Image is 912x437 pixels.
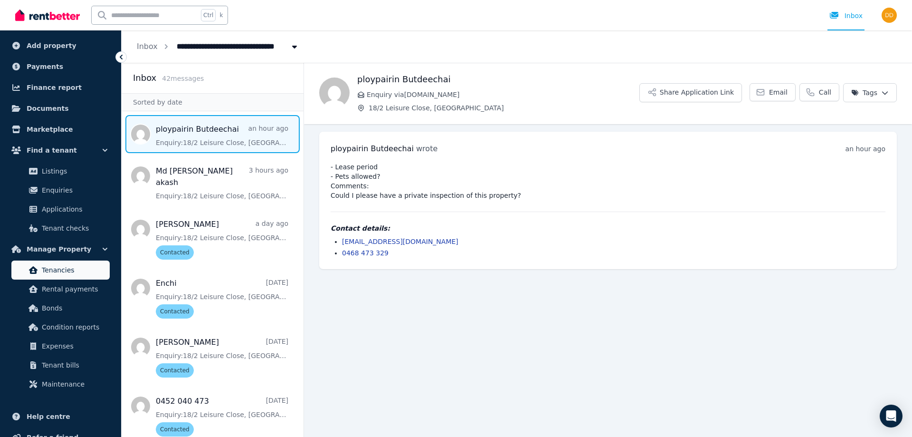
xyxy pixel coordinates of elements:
[357,73,639,86] h1: ploypairin Butdeechai
[799,83,839,101] a: Call
[11,375,110,394] a: Maintenance
[342,249,389,257] a: 0468 473 329
[42,359,106,371] span: Tenant bills
[156,219,288,260] a: [PERSON_NAME]a day agoEnquiry:18/2 Leisure Close, [GEOGRAPHIC_DATA].Contacted
[27,145,77,156] span: Find a tenant
[42,302,106,314] span: Bonds
[42,165,106,177] span: Listings
[369,103,639,113] span: 18/2 Leisure Close, [GEOGRAPHIC_DATA]
[829,11,863,20] div: Inbox
[156,396,288,437] a: 0452 040 473[DATE]Enquiry:18/2 Leisure Close, [GEOGRAPHIC_DATA].Contacted
[851,88,877,97] span: Tags
[11,261,110,280] a: Tenancies
[42,321,106,333] span: Condition reports
[8,407,114,426] a: Help centre
[42,379,106,390] span: Maintenance
[27,61,63,72] span: Payments
[156,165,288,201] a: Md [PERSON_NAME] akash3 hours agoEnquiry:18/2 Leisure Close, [GEOGRAPHIC_DATA].
[819,87,831,97] span: Call
[201,9,216,21] span: Ctrl
[42,204,106,215] span: Applications
[750,83,796,101] a: Email
[162,75,204,82] span: 42 message s
[882,8,897,23] img: Didianne Dinh Martin
[843,83,897,102] button: Tags
[8,99,114,118] a: Documents
[769,87,788,97] span: Email
[331,223,885,233] h4: Contact details:
[122,93,304,111] div: Sorted by date
[27,103,69,114] span: Documents
[42,283,106,295] span: Rental payments
[42,340,106,352] span: Expenses
[8,78,114,97] a: Finance report
[27,124,73,135] span: Marketplace
[11,219,110,238] a: Tenant checks
[8,57,114,76] a: Payments
[880,405,902,427] div: Open Intercom Messenger
[367,90,639,99] span: Enquiry via [DOMAIN_NAME]
[8,141,114,160] button: Find a tenant
[42,223,106,234] span: Tenant checks
[219,11,223,19] span: k
[11,356,110,375] a: Tenant bills
[11,337,110,356] a: Expenses
[416,144,437,153] span: wrote
[42,185,106,196] span: Enquiries
[11,318,110,337] a: Condition reports
[11,162,110,181] a: Listings
[27,82,82,93] span: Finance report
[8,36,114,55] a: Add property
[27,243,91,255] span: Manage Property
[27,411,70,422] span: Help centre
[27,40,76,51] span: Add property
[342,238,458,245] a: [EMAIL_ADDRESS][DOMAIN_NAME]
[42,264,106,276] span: Tenancies
[11,280,110,299] a: Rental payments
[639,83,742,102] button: Share Application Link
[133,71,156,85] h2: Inbox
[156,278,288,319] a: Enchi[DATE]Enquiry:18/2 Leisure Close, [GEOGRAPHIC_DATA].Contacted
[8,120,114,139] a: Marketplace
[11,181,110,200] a: Enquiries
[156,337,288,378] a: [PERSON_NAME][DATE]Enquiry:18/2 Leisure Close, [GEOGRAPHIC_DATA].Contacted
[319,78,350,108] img: ploypairin Butdeechai
[122,30,314,63] nav: Breadcrumb
[11,299,110,318] a: Bonds
[15,8,80,22] img: RentBetter
[156,124,288,147] a: ploypairin Butdeechaian hour agoEnquiry:18/2 Leisure Close, [GEOGRAPHIC_DATA].
[331,162,885,200] pre: - Lease period - Pets allowed? Comments: Could I please have a private inspection of this property?
[8,240,114,259] button: Manage Property
[11,200,110,219] a: Applications
[331,144,414,153] span: ploypairin Butdeechai
[137,42,158,51] a: Inbox
[845,145,885,153] time: an hour ago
